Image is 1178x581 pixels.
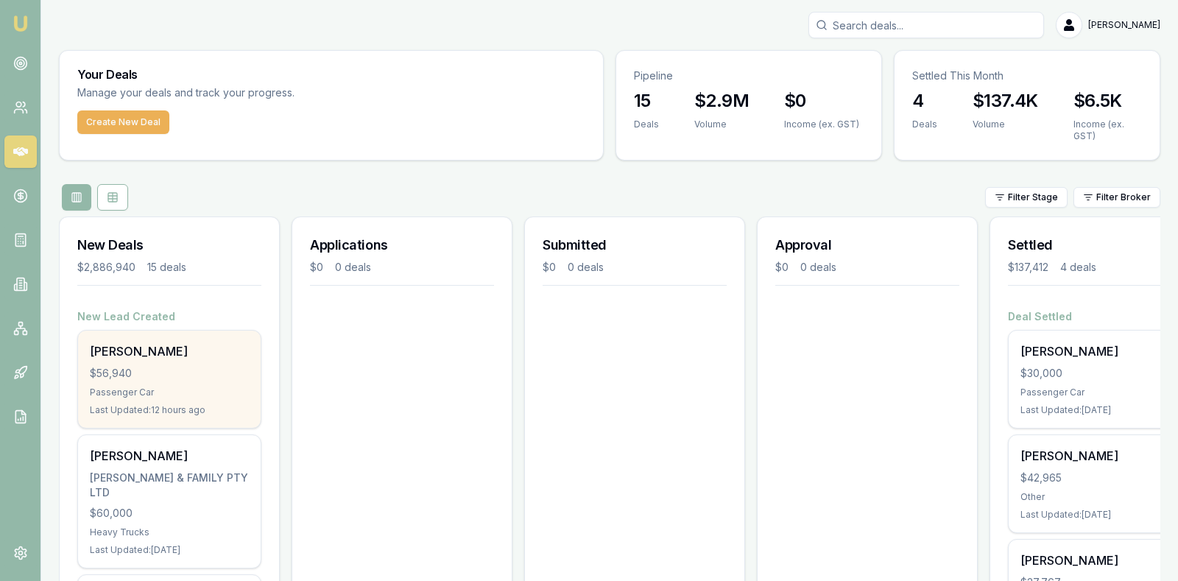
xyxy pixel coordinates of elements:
[808,12,1044,38] input: Search deals
[77,68,585,80] h3: Your Deals
[90,342,249,360] div: [PERSON_NAME]
[77,85,454,102] p: Manage your deals and track your progress.
[973,89,1038,113] h3: $137.4K
[985,187,1068,208] button: Filter Stage
[784,119,859,130] div: Income (ex. GST)
[1073,187,1160,208] button: Filter Broker
[784,89,859,113] h3: $0
[90,404,249,416] div: Last Updated: 12 hours ago
[90,527,249,538] div: Heavy Trucks
[1088,19,1160,31] span: [PERSON_NAME]
[77,309,261,324] h4: New Lead Created
[1073,119,1142,142] div: Income (ex. GST)
[90,447,249,465] div: [PERSON_NAME]
[694,89,749,113] h3: $2.9M
[568,260,604,275] div: 0 deals
[90,387,249,398] div: Passenger Car
[90,506,249,521] div: $60,000
[90,471,249,500] div: [PERSON_NAME] & FAMILY PTY LTD
[634,68,864,83] p: Pipeline
[800,260,836,275] div: 0 deals
[310,260,323,275] div: $0
[310,235,494,256] h3: Applications
[90,544,249,556] div: Last Updated: [DATE]
[1096,191,1151,203] span: Filter Broker
[912,119,937,130] div: Deals
[912,68,1142,83] p: Settled This Month
[543,260,556,275] div: $0
[147,260,186,275] div: 15 deals
[543,235,727,256] h3: Submitted
[1073,89,1142,113] h3: $6.5K
[12,15,29,32] img: emu-icon-u.png
[1008,260,1048,275] div: $137,412
[77,235,261,256] h3: New Deals
[335,260,371,275] div: 0 deals
[694,119,749,130] div: Volume
[973,119,1038,130] div: Volume
[912,89,937,113] h3: 4
[77,260,135,275] div: $2,886,940
[90,366,249,381] div: $56,940
[775,235,959,256] h3: Approval
[634,119,659,130] div: Deals
[634,89,659,113] h3: 15
[775,260,789,275] div: $0
[1008,191,1058,203] span: Filter Stage
[77,110,169,134] button: Create New Deal
[1060,260,1096,275] div: 4 deals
